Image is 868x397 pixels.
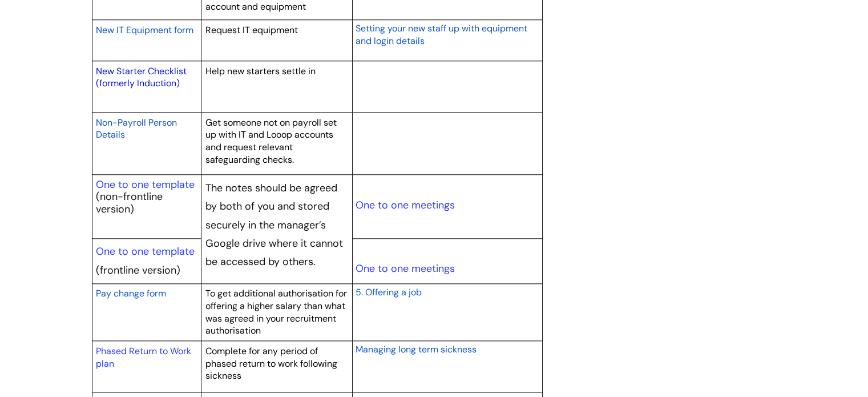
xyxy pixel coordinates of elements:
a: Phased Return to Work plan [96,345,191,370]
a: 5. Offering a job [355,285,421,299]
span: To get additional authorisation for offering a higher salary than what was agreed in your recruit... [205,287,347,336]
span: Get someone not on payroll set up with IT and Looop accounts and request relevant safeguarding ch... [205,117,337,166]
a: One to one template [96,178,195,191]
p: (non-frontline version) [96,191,197,215]
a: Managing long term sickness [355,342,476,356]
span: 5. Offering a job [355,286,421,298]
a: Setting your new staff up with equipment and login details [355,21,527,47]
span: Non-Payroll Person Details [96,117,177,141]
span: New IT Equipment form [96,24,193,36]
a: Non-Payroll Person Details [96,115,177,142]
a: One to one template [96,244,195,258]
td: (frontline version) [92,238,201,283]
span: Managing long term sickness [355,343,476,355]
span: Request IT equipment [205,24,298,36]
a: New IT Equipment form [96,23,193,37]
a: One to one meetings [355,198,454,212]
span: Help new starters settle in [205,65,316,77]
a: Pay change form [96,286,166,300]
span: Pay change form [96,287,166,299]
span: Setting your new staff up with equipment and login details [355,22,527,47]
span: Complete for any period of phased return to work following sickness [205,345,337,382]
a: New Starter Checklist (formerly Induction) [96,65,187,90]
a: One to one meetings [355,262,454,275]
td: The notes should be agreed by both of you and stored securely in the manager’s Google drive where... [201,175,353,284]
